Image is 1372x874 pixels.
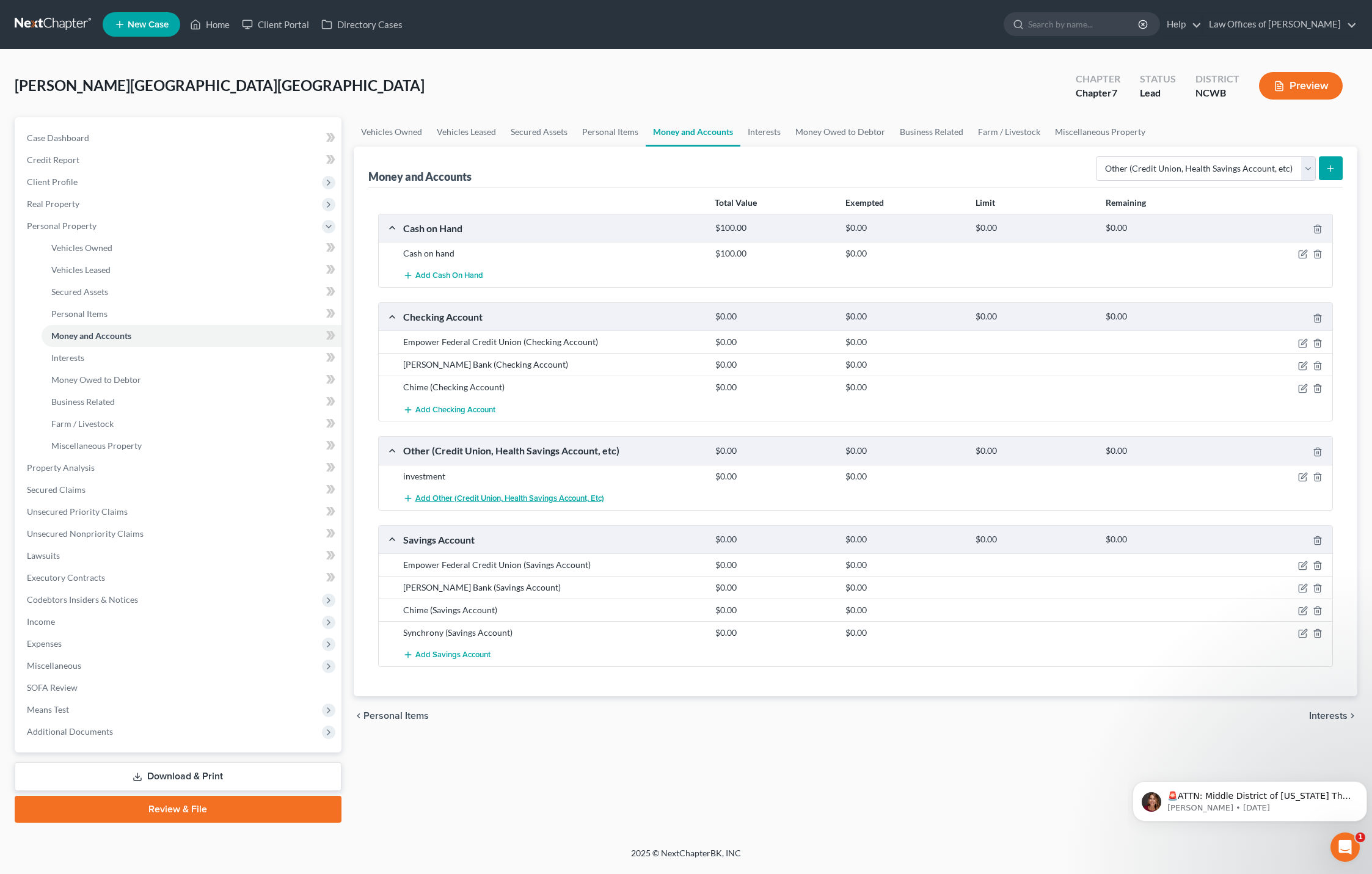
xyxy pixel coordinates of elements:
[17,523,341,545] a: Unsecured Nonpriority Claims
[397,627,709,639] div: Synchrony (Savings Account)
[51,440,142,451] span: Miscellaneous Property
[1100,311,1230,322] div: $0.00
[839,247,969,260] div: $0.00
[354,711,429,721] button: chevron_left Personal Items
[709,470,839,483] div: $0.00
[51,352,84,363] span: Interests
[646,117,740,147] a: Money and Accounts
[415,493,604,503] span: Add Other (Credit Union, Health Savings Account, etc)
[403,264,483,287] button: Add Cash on Hand
[354,117,429,147] a: Vehicles Owned
[17,149,341,171] a: Credit Report
[1356,832,1365,842] span: 1
[42,435,341,457] a: Miscellaneous Property
[715,197,757,208] strong: Total Value
[1028,13,1140,35] input: Search by name...
[354,711,363,721] i: chevron_left
[1140,72,1176,86] div: Status
[17,501,341,523] a: Unsecured Priority Claims
[51,330,131,341] span: Money and Accounts
[709,381,839,393] div: $0.00
[17,545,341,567] a: Lawsuits
[839,222,969,234] div: $0.00
[397,444,709,457] div: Other (Credit Union, Health Savings Account, etc)
[15,762,341,791] a: Download & Print
[397,381,709,393] div: Chime (Checking Account)
[969,445,1100,457] div: $0.00
[27,682,78,693] span: SOFA Review
[27,726,113,737] span: Additional Documents
[403,644,491,666] button: Add Savings Account
[27,155,79,165] span: Credit Report
[42,237,341,259] a: Vehicles Owned
[27,177,78,187] span: Client Profile
[27,550,60,561] span: Lawsuits
[839,381,969,393] div: $0.00
[709,336,839,348] div: $0.00
[1195,72,1239,86] div: District
[368,169,472,184] div: Money and Accounts
[839,445,969,457] div: $0.00
[1076,72,1120,86] div: Chapter
[845,197,884,208] strong: Exempted
[839,336,969,348] div: $0.00
[1106,197,1146,208] strong: Remaining
[27,484,86,495] span: Secured Claims
[429,117,503,147] a: Vehicles Leased
[1330,832,1360,862] iframe: Intercom live chat
[397,581,709,594] div: [PERSON_NAME] Bank (Savings Account)
[969,534,1100,545] div: $0.00
[415,405,495,415] span: Add Checking Account
[839,627,969,639] div: $0.00
[42,369,341,391] a: Money Owed to Debtor
[1195,86,1239,100] div: NCWB
[27,220,97,231] span: Personal Property
[17,677,341,699] a: SOFA Review
[42,325,341,347] a: Money and Accounts
[42,391,341,413] a: Business Related
[27,462,95,473] span: Property Analysis
[397,604,709,616] div: Chime (Savings Account)
[27,704,69,715] span: Means Test
[27,594,138,605] span: Codebtors Insiders & Notices
[397,247,709,260] div: Cash on hand
[27,198,79,209] span: Real Property
[1309,711,1348,721] span: Interests
[709,247,839,260] div: $100.00
[51,242,112,253] span: Vehicles Owned
[51,374,141,385] span: Money Owed to Debtor
[839,559,969,571] div: $0.00
[128,20,169,29] span: New Case
[976,197,995,208] strong: Limit
[42,303,341,325] a: Personal Items
[1161,13,1202,35] a: Help
[709,604,839,616] div: $0.00
[338,847,1034,869] div: 2025 © NextChapterBK, INC
[839,311,969,322] div: $0.00
[27,660,81,671] span: Miscellaneous
[1048,117,1153,147] a: Miscellaneous Property
[1309,711,1357,721] button: Interests chevron_right
[15,796,341,823] a: Review & File
[971,117,1048,147] a: Farm / Livestock
[27,506,128,517] span: Unsecured Priority Claims
[397,336,709,348] div: Empower Federal Credit Union (Checking Account)
[709,559,839,571] div: $0.00
[709,359,839,371] div: $0.00
[397,533,709,546] div: Savings Account
[17,567,341,589] a: Executory Contracts
[42,281,341,303] a: Secured Assets
[1100,445,1230,457] div: $0.00
[27,133,89,143] span: Case Dashboard
[839,534,969,545] div: $0.00
[51,286,108,297] span: Secured Assets
[42,259,341,281] a: Vehicles Leased
[1112,87,1117,98] span: 7
[839,581,969,594] div: $0.00
[397,470,709,483] div: investment
[709,222,839,234] div: $100.00
[1100,222,1230,234] div: $0.00
[1259,72,1343,100] button: Preview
